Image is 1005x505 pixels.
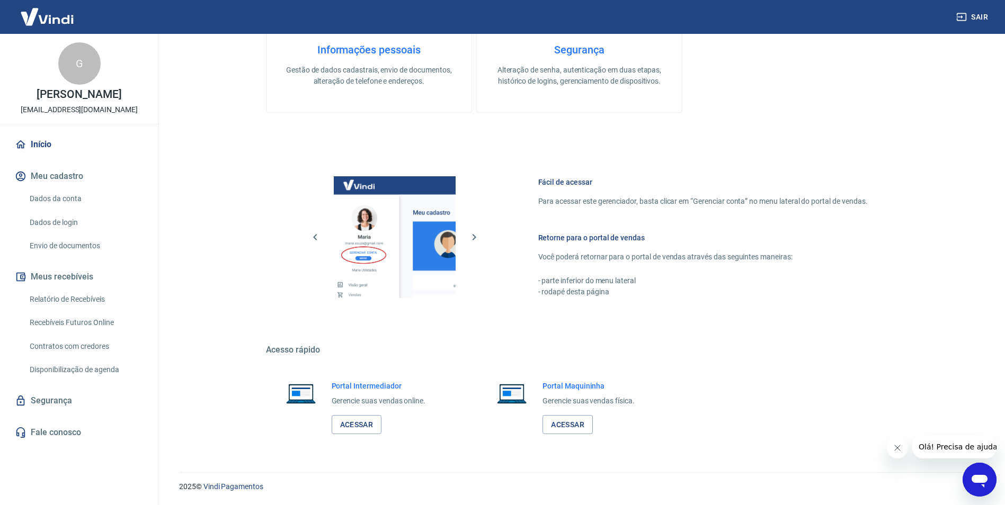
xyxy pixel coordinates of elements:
div: G [58,42,101,85]
img: Imagem de um notebook aberto [279,381,323,406]
iframe: Fechar mensagem [887,437,908,458]
button: Meu cadastro [13,165,146,188]
button: Sair [954,7,992,27]
h6: Portal Intermediador [332,381,426,391]
p: Gestão de dados cadastrais, envio de documentos, alteração de telefone e endereços. [283,65,455,87]
a: Envio de documentos [25,235,146,257]
p: [PERSON_NAME] [37,89,121,100]
h4: Segurança [494,43,665,56]
h6: Fácil de acessar [538,177,868,187]
h6: Portal Maquininha [542,381,635,391]
a: Relatório de Recebíveis [25,288,146,310]
p: Para acessar este gerenciador, basta clicar em “Gerenciar conta” no menu lateral do portal de ven... [538,196,868,207]
img: Vindi [13,1,82,33]
p: Alteração de senha, autenticação em duas etapas, histórico de logins, gerenciamento de dispositivos. [494,65,665,87]
a: Dados de login [25,212,146,233]
p: 2025 © [179,481,980,492]
p: - rodapé desta página [538,286,868,297]
a: Dados da conta [25,188,146,210]
button: Meus recebíveis [13,265,146,288]
a: Início [13,133,146,156]
iframe: Botão para abrir a janela de mensagens [963,463,997,497]
p: Gerencie suas vendas física. [542,395,635,407]
a: Contratos com credores [25,336,146,357]
a: Segurança [13,389,146,412]
img: Imagem da dashboard mostrando o botão de gerenciar conta na sidebar no lado esquerdo [334,176,456,298]
img: Imagem de um notebook aberto [490,381,534,406]
a: Disponibilização de agenda [25,359,146,381]
h5: Acesso rápido [266,345,893,355]
a: Vindi Pagamentos [203,482,263,491]
a: Acessar [542,415,593,435]
a: Fale conosco [13,421,146,444]
p: [EMAIL_ADDRESS][DOMAIN_NAME] [21,104,138,115]
h4: Informações pessoais [283,43,455,56]
a: Recebíveis Futuros Online [25,312,146,333]
p: Gerencie suas vendas online. [332,395,426,407]
p: Você poderá retornar para o portal de vendas através das seguintes maneiras: [538,251,868,263]
h6: Retorne para o portal de vendas [538,232,868,243]
iframe: Mensagem da empresa [912,435,997,458]
a: Acessar [332,415,382,435]
span: Olá! Precisa de ajuda? [6,7,89,16]
p: - parte inferior do menu lateral [538,275,868,286]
